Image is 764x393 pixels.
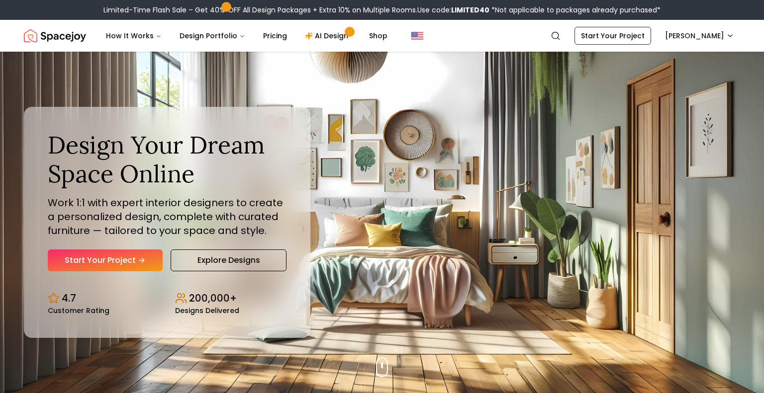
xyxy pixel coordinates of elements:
[24,26,86,46] img: Spacejoy Logo
[451,5,489,15] b: LIMITED40
[574,27,651,45] a: Start Your Project
[489,5,661,15] span: *Not applicable to packages already purchased*
[175,307,239,314] small: Designs Delivered
[48,307,109,314] small: Customer Rating
[417,5,489,15] span: Use code:
[189,291,237,305] p: 200,000+
[48,283,286,314] div: Design stats
[411,30,423,42] img: United States
[361,26,395,46] a: Shop
[24,26,86,46] a: Spacejoy
[103,5,661,15] div: Limited-Time Flash Sale – Get 40% OFF All Design Packages + Extra 10% on Multiple Rooms.
[48,196,286,237] p: Work 1:1 with expert interior designers to create a personalized design, complete with curated fu...
[62,291,76,305] p: 4.7
[659,27,740,45] button: [PERSON_NAME]
[48,131,286,188] h1: Design Your Dream Space Online
[48,249,163,271] a: Start Your Project
[255,26,295,46] a: Pricing
[24,20,740,52] nav: Global
[98,26,395,46] nav: Main
[171,249,286,271] a: Explore Designs
[172,26,253,46] button: Design Portfolio
[98,26,170,46] button: How It Works
[297,26,359,46] a: AI Design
